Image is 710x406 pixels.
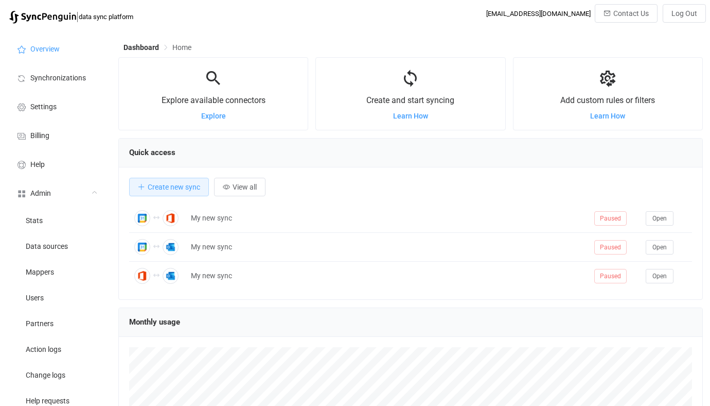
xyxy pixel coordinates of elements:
span: Data sources [26,243,68,251]
span: Create and start syncing [366,95,454,105]
span: Create new sync [148,183,200,191]
a: Settings [5,92,108,121]
a: Explore [201,112,226,120]
a: Partners [5,310,108,336]
a: Mappers [5,259,108,284]
span: Settings [30,103,57,111]
a: Help [5,149,108,178]
span: Stats [26,217,43,225]
span: Monthly usage [129,317,180,327]
span: Add custom rules or filters [560,95,655,105]
a: Stats [5,207,108,233]
span: View all [233,183,257,191]
span: Mappers [26,268,54,277]
span: Log Out [671,9,697,18]
a: Action logs [5,336,108,362]
a: |data sync platform [9,9,133,24]
span: Explore available connectors [162,95,265,105]
a: Learn How [393,112,428,120]
span: Users [26,294,44,302]
span: Help [30,161,45,169]
span: Overview [30,45,60,54]
span: | [76,9,79,24]
button: Log Out [663,4,706,23]
span: Synchronizations [30,74,86,82]
span: Home [172,43,191,52]
a: Users [5,284,108,310]
a: Synchronizations [5,63,108,92]
div: Breadcrumb [123,44,191,51]
span: Contact Us [613,9,649,18]
button: Create new sync [129,178,209,196]
span: data sync platform [79,13,133,21]
button: View all [214,178,265,196]
img: syncpenguin.svg [9,11,76,24]
a: Overview [5,34,108,63]
span: Help requests [26,397,69,405]
span: Partners [26,320,54,328]
div: [EMAIL_ADDRESS][DOMAIN_NAME] [486,10,591,18]
span: Action logs [26,346,61,354]
span: Admin [30,190,51,198]
a: Learn How [590,112,625,120]
a: Change logs [5,362,108,387]
span: Change logs [26,371,65,380]
a: Billing [5,121,108,149]
a: Data sources [5,233,108,259]
span: Quick access [129,148,175,157]
button: Contact Us [595,4,658,23]
span: Dashboard [123,43,159,52]
span: Billing [30,132,49,140]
